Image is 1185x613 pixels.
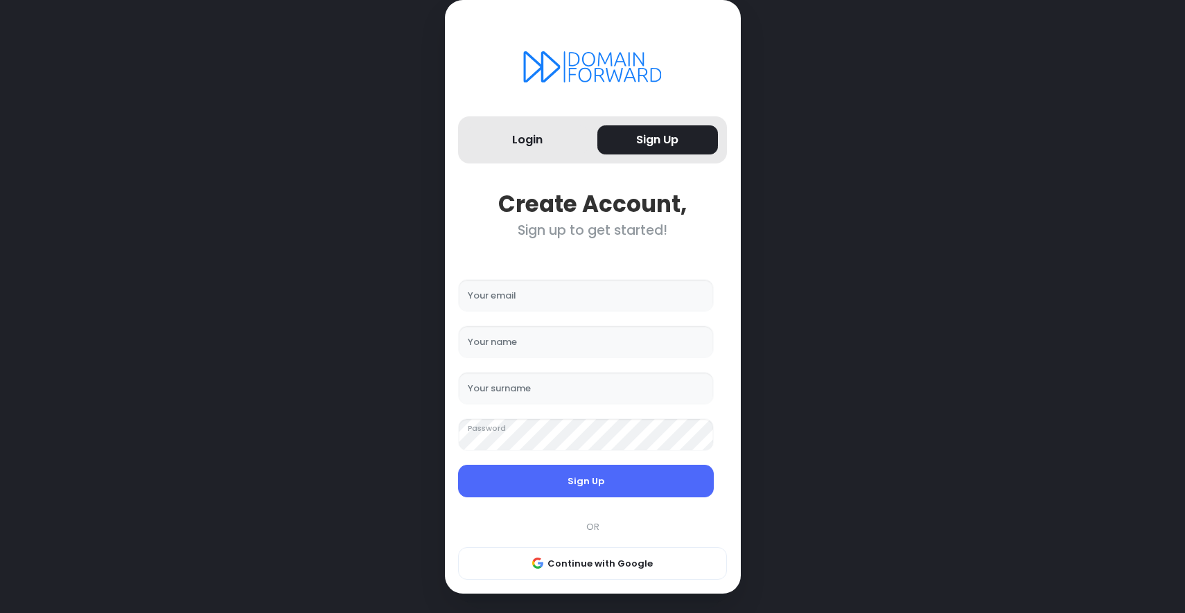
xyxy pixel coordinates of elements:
[467,125,588,155] button: Login
[458,547,727,580] button: Continue with Google
[451,520,734,534] div: OR
[458,190,727,217] div: Create Account,
[458,222,727,238] div: Sign up to get started!
[458,465,714,498] button: Sign Up
[597,125,719,155] button: Sign Up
